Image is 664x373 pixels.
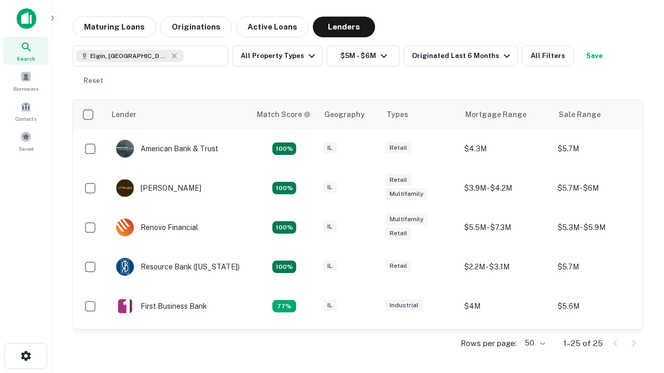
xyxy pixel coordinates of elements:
th: Geography [318,100,380,129]
span: Saved [19,145,34,153]
button: Reset [77,70,110,91]
button: Active Loans [236,17,309,37]
div: Matching Properties: 3, hasApolloMatch: undefined [272,300,296,312]
td: $5.7M - $6M [552,168,646,208]
td: $4.3M [459,129,552,168]
td: $3.9M - $4.2M [459,168,552,208]
img: picture [116,258,134,276]
div: Geography [324,108,365,121]
a: Contacts [3,97,49,125]
td: $5.5M - $7.3M [459,208,552,247]
span: Search [17,54,35,63]
h6: Match Score [257,109,309,120]
img: capitalize-icon.png [17,8,36,29]
div: Lender [112,108,136,121]
th: Mortgage Range [459,100,552,129]
div: Sale Range [559,108,601,121]
div: Capitalize uses an advanced AI algorithm to match your search with the best lender. The match sco... [257,109,311,120]
div: Retail [385,227,411,239]
th: Capitalize uses an advanced AI algorithm to match your search with the best lender. The match sco... [251,100,318,129]
div: Retail [385,260,411,272]
button: $5M - $6M [327,46,399,66]
div: IL [323,181,337,193]
div: IL [323,142,337,154]
a: Search [3,37,49,65]
img: picture [116,179,134,197]
div: IL [323,260,337,272]
button: Save your search to get updates of matches that match your search criteria. [578,46,611,66]
td: $5.7M [552,247,646,286]
div: Matching Properties: 4, hasApolloMatch: undefined [272,261,296,273]
div: American Bank & Trust [116,139,218,158]
td: $5.1M [552,326,646,365]
button: Originations [160,17,232,37]
div: IL [323,221,337,233]
div: Matching Properties: 4, hasApolloMatch: undefined [272,221,296,234]
img: picture [116,219,134,236]
img: picture [116,297,134,315]
div: First Business Bank [116,297,207,315]
div: Multifamily [385,188,427,200]
button: Maturing Loans [73,17,156,37]
td: $2.2M - $3.1M [459,247,552,286]
div: 50 [521,336,547,351]
iframe: Chat Widget [612,290,664,340]
td: $3.1M [459,326,552,365]
div: Renovo Financial [116,218,198,237]
div: IL [323,299,337,311]
a: Saved [3,127,49,155]
th: Lender [105,100,251,129]
p: Rows per page: [461,337,517,350]
span: Contacts [16,114,36,123]
button: All Filters [522,46,574,66]
img: picture [116,140,134,157]
div: Types [386,108,408,121]
div: [PERSON_NAME] [116,179,201,197]
div: Retail [385,142,411,154]
div: Retail [385,174,411,186]
div: Originated Last 6 Months [412,50,513,62]
span: Borrowers [13,84,38,93]
button: Lenders [313,17,375,37]
td: $5.3M - $5.9M [552,208,646,247]
td: $5.7M [552,129,646,168]
p: 1–25 of 25 [563,337,603,350]
a: Borrowers [3,67,49,95]
div: Matching Properties: 7, hasApolloMatch: undefined [272,142,296,155]
div: Resource Bank ([US_STATE]) [116,257,240,276]
div: Mortgage Range [465,108,527,121]
th: Types [380,100,459,129]
td: $5.6M [552,286,646,326]
div: Industrial [385,299,423,311]
th: Sale Range [552,100,646,129]
td: $4M [459,286,552,326]
button: All Property Types [232,46,323,66]
button: Originated Last 6 Months [404,46,518,66]
span: Elgin, [GEOGRAPHIC_DATA], [GEOGRAPHIC_DATA] [90,51,168,61]
div: Matching Properties: 4, hasApolloMatch: undefined [272,182,296,194]
div: Multifamily [385,213,427,225]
